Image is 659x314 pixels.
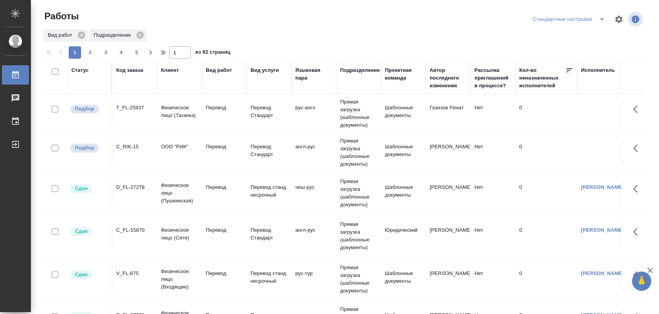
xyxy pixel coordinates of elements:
span: из 82 страниц [195,48,230,59]
div: Вид работ [206,66,232,74]
p: Подбор [75,144,94,152]
button: Здесь прячутся важные кнопки [629,266,647,284]
p: Перевод [206,270,243,277]
p: Перевод Стандарт [251,143,288,158]
div: Кол-во неназначенных исполнителей [519,66,566,90]
td: Газизов Ринат [426,100,471,127]
p: Перевод [206,143,243,151]
p: Перевод Стандарт [251,104,288,119]
span: Настроить таблицу [610,10,628,29]
div: Менеджер проверил работу исполнителя, передает ее на следующий этап [69,183,108,194]
div: Рассылка приглашений в процессе? [474,66,512,90]
div: Можно подбирать исполнителей [69,143,108,153]
a: [PERSON_NAME] [581,227,624,233]
div: Вид работ [43,29,88,42]
button: Здесь прячутся важные кнопки [629,222,647,241]
td: англ-рус [291,222,336,250]
td: Прямая загрузка (шаблонные документы) [336,133,381,172]
td: 0 [515,180,577,207]
td: [PERSON_NAME] [426,139,471,166]
td: Шаблонные документы [381,100,426,127]
td: Юридический [381,222,426,250]
td: Нет [471,180,515,207]
button: Здесь прячутся важные кнопки [629,180,647,198]
td: [PERSON_NAME] [426,222,471,250]
button: Здесь прячутся важные кнопки [629,139,647,158]
td: Шаблонные документы [381,180,426,207]
span: 5 [130,49,143,56]
span: 4 [115,49,127,56]
button: 3 [100,46,112,59]
button: 5 [130,46,143,59]
div: Менеджер проверил работу исполнителя, передает ее на следующий этап [69,270,108,280]
p: Физическое лицо (Таганка) [161,104,198,119]
span: 2 [84,49,97,56]
div: Исполнитель [581,66,615,74]
button: 🙏 [632,272,651,291]
button: 2 [84,46,97,59]
a: [PERSON_NAME] [581,184,624,190]
span: Работы [42,10,79,22]
td: Нет [471,222,515,250]
div: Вид услуги [251,66,279,74]
div: Менеджер проверил работу исполнителя, передает ее на следующий этап [69,226,108,237]
p: Подразделение [94,31,134,39]
td: 0 [515,266,577,293]
td: [PERSON_NAME] [426,180,471,207]
div: D_FL-27278 [116,183,153,191]
p: Перевод [206,104,243,112]
td: Шаблонные документы [381,266,426,293]
td: Прямая загрузка (шаблонные документы) [336,174,381,212]
div: C_FL-15870 [116,226,153,234]
p: Сдан [75,271,88,278]
td: англ-рус [291,139,336,166]
span: 🙏 [635,273,648,289]
div: Автор последнего изменения [430,66,467,90]
div: V_FL-875 [116,270,153,277]
td: 0 [515,222,577,250]
div: Подразделение [340,66,380,74]
td: Шаблонные документы [381,139,426,166]
div: split button [531,13,610,25]
div: Можно подбирать исполнителей [69,104,108,114]
div: Подразделение [89,29,146,42]
span: 3 [100,49,112,56]
td: рус-англ [291,100,336,127]
div: T_FL-25937 [116,104,153,112]
p: Вид работ [48,31,75,39]
p: Перевод станд. несрочный [251,183,288,199]
td: 0 [515,100,577,127]
td: Прямая загрузка (шаблонные документы) [336,260,381,299]
p: Перевод станд. несрочный [251,270,288,285]
div: C_RIK-15 [116,143,153,151]
p: Физическое лицо (Сити) [161,226,198,242]
td: Нет [471,139,515,166]
p: ООО "РИК" [161,143,198,151]
p: Физическое лицо (Пушкинская) [161,182,198,205]
td: Нет [471,100,515,127]
p: Перевод [206,226,243,234]
div: Клиент [161,66,179,74]
div: Код заказа [116,66,143,74]
td: чеш-рус [291,180,336,207]
td: Нет [471,266,515,293]
p: Сдан [75,227,88,235]
td: 0 [515,139,577,166]
div: Статус [71,66,89,74]
td: Прямая загрузка (шаблонные документы) [336,217,381,255]
div: Языковая пара [295,66,332,82]
button: Здесь прячутся важные кнопки [629,100,647,119]
p: Перевод Стандарт [251,226,288,242]
td: [PERSON_NAME] [426,266,471,293]
div: Проектная команда [385,66,422,82]
button: 4 [115,46,127,59]
td: Прямая загрузка (шаблонные документы) [336,94,381,133]
p: Сдан [75,185,88,192]
p: Перевод [206,183,243,191]
p: Подбор [75,105,94,113]
td: рус-тур [291,266,336,293]
a: [PERSON_NAME] [581,270,624,276]
p: Физическое лицо (Входящие) [161,268,198,291]
span: Посмотреть информацию [628,12,644,27]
